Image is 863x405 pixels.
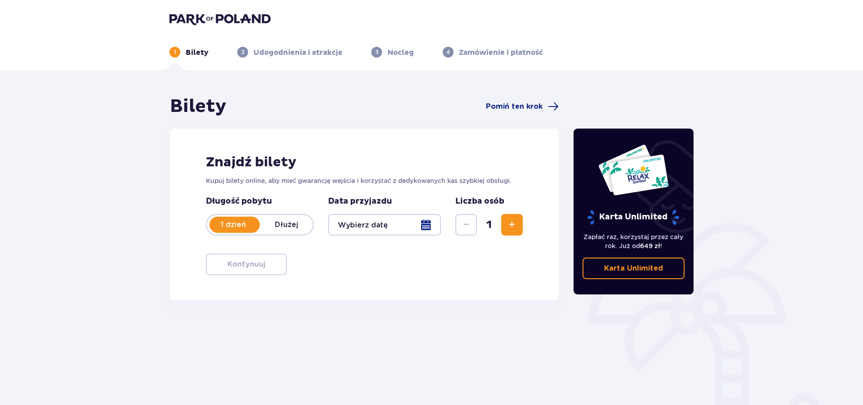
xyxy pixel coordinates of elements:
[486,102,543,111] span: Pomiń ten krok
[371,47,414,58] div: 3Nocleg
[237,47,343,58] div: 2Udogodnienia i atrakcje
[169,13,271,25] img: Park of Poland logo
[206,176,523,185] p: Kupuj bilety online, aby mieć gwarancję wejścia i korzystać z dedykowanych kas szybkiej obsługi.
[241,48,245,56] p: 2
[387,48,414,58] p: Nocleg
[598,144,669,196] img: Dwie karty całoroczne do Suntago z napisem 'UNLIMITED RELAX', na białym tle z tropikalnymi liśćmi...
[375,48,378,56] p: 3
[328,196,392,207] p: Data przyjazdu
[207,220,260,230] p: 1 dzień
[206,254,287,275] button: Kontynuuj
[459,48,543,58] p: Zamówienie i płatność
[604,263,663,273] p: Karta Unlimited
[186,48,209,58] p: Bilety
[455,196,504,207] p: Liczba osób
[174,48,176,56] p: 1
[583,258,685,279] a: Karta Unlimited
[170,95,227,118] h1: Bilety
[206,196,314,207] p: Długość pobytu
[455,214,477,236] button: Zmniejsz
[227,259,265,269] p: Kontynuuj
[587,209,680,225] p: Karta Unlimited
[169,47,209,58] div: 1Bilety
[254,48,343,58] p: Udogodnienia i atrakcje
[486,101,559,112] a: Pomiń ten krok
[640,242,660,249] span: 649 zł
[583,232,685,250] p: Zapłać raz, korzystaj przez cały rok. Już od !
[479,218,499,231] span: 1
[446,48,450,56] p: 4
[501,214,523,236] button: Zwiększ
[260,220,313,230] p: Dłużej
[443,47,543,58] div: 4Zamówienie i płatność
[206,154,523,171] h2: Znajdź bilety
